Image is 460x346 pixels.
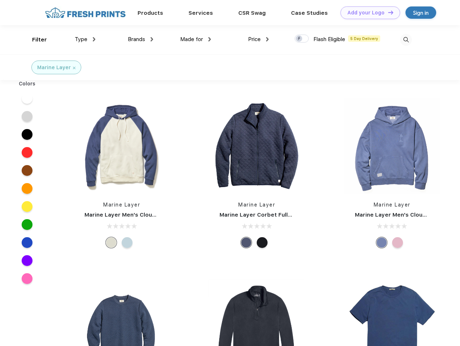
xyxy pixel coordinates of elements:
img: DT [388,10,393,14]
div: Colors [13,80,41,88]
img: func=resize&h=266 [344,98,440,194]
div: Navy/Cream [106,237,117,248]
a: Marine Layer [103,202,140,208]
a: Services [188,10,213,16]
div: Marine Layer [37,64,71,71]
a: Marine Layer Men's Cloud 9 Fleece Hoodie [84,212,202,218]
div: Sign in [413,9,429,17]
img: desktop_search.svg [400,34,412,46]
span: Flash Eligible [313,36,345,43]
span: Made for [180,36,203,43]
span: Brands [128,36,145,43]
div: Navy [241,237,252,248]
a: Marine Layer [374,202,411,208]
a: CSR Swag [238,10,266,16]
img: dropdown.png [93,37,95,41]
a: Sign in [405,6,436,19]
div: Lilas [392,237,403,248]
a: Marine Layer Corbet Full-Zip Jacket [220,212,320,218]
img: func=resize&h=266 [209,98,305,194]
a: Products [138,10,163,16]
img: fo%20logo%202.webp [43,6,128,19]
img: func=resize&h=266 [74,98,170,194]
span: Type [75,36,87,43]
div: Add your Logo [347,10,385,16]
img: dropdown.png [151,37,153,41]
div: Black [257,237,268,248]
div: Filter [32,36,47,44]
a: Marine Layer [238,202,275,208]
span: Price [248,36,261,43]
img: dropdown.png [208,37,211,41]
div: Vintage Indigo [376,237,387,248]
img: filter_cancel.svg [73,67,75,69]
div: Cool Ombre [122,237,133,248]
img: dropdown.png [266,37,269,41]
span: 5 Day Delivery [348,35,380,42]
